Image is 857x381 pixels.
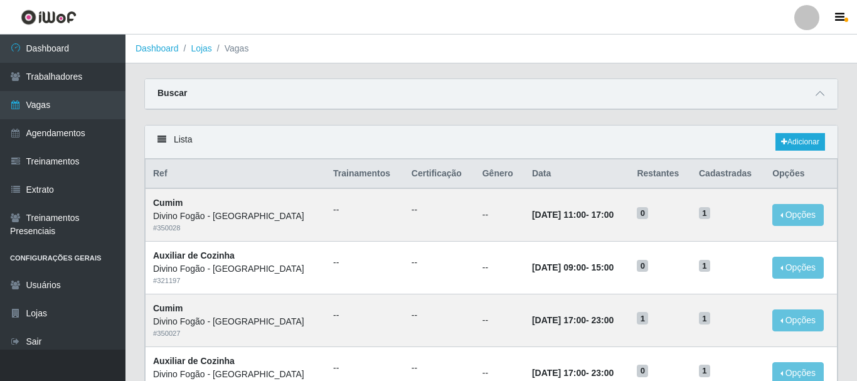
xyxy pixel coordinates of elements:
span: 1 [637,312,648,325]
a: Adicionar [775,133,825,151]
strong: Cumim [153,303,183,313]
span: 0 [637,365,648,377]
th: Trainamentos [326,159,404,189]
time: [DATE] 11:00 [532,210,586,220]
time: 23:00 [592,368,614,378]
td: -- [475,242,524,294]
div: # 350028 [153,223,318,233]
li: Vagas [212,42,249,55]
span: 1 [699,365,710,377]
ul: -- [333,256,397,269]
time: [DATE] 09:00 [532,262,586,272]
strong: Cumim [153,198,183,208]
td: -- [475,188,524,241]
ul: -- [333,309,397,322]
button: Opções [772,309,824,331]
ul: -- [412,256,467,269]
time: 17:00 [592,210,614,220]
strong: - [532,210,614,220]
th: Cadastradas [691,159,765,189]
img: CoreUI Logo [21,9,77,25]
a: Lojas [191,43,211,53]
td: -- [475,294,524,346]
span: 1 [699,260,710,272]
span: 1 [699,312,710,325]
ul: -- [333,362,397,375]
time: [DATE] 17:00 [532,368,586,378]
strong: - [532,315,614,325]
ul: -- [412,309,467,322]
ul: -- [412,362,467,375]
strong: Auxiliar de Cozinha [153,356,235,366]
a: Dashboard [136,43,179,53]
nav: breadcrumb [125,35,857,63]
span: 1 [699,207,710,220]
time: 15:00 [592,262,614,272]
div: Divino Fogão - [GEOGRAPHIC_DATA] [153,315,318,328]
strong: Buscar [157,88,187,98]
th: Opções [765,159,837,189]
div: Divino Fogão - [GEOGRAPHIC_DATA] [153,210,318,223]
th: Certificação [404,159,475,189]
button: Opções [772,257,824,279]
th: Ref [146,159,326,189]
div: # 350027 [153,328,318,339]
strong: - [532,368,614,378]
th: Restantes [629,159,691,189]
ul: -- [412,203,467,217]
div: Divino Fogão - [GEOGRAPHIC_DATA] [153,368,318,381]
th: Gênero [475,159,524,189]
div: Lista [145,126,838,159]
time: [DATE] 17:00 [532,315,586,325]
span: 0 [637,260,648,272]
div: # 321197 [153,276,318,286]
strong: Auxiliar de Cozinha [153,250,235,260]
ul: -- [333,203,397,217]
th: Data [524,159,630,189]
div: Divino Fogão - [GEOGRAPHIC_DATA] [153,262,318,276]
time: 23:00 [592,315,614,325]
span: 0 [637,207,648,220]
strong: - [532,262,614,272]
button: Opções [772,204,824,226]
